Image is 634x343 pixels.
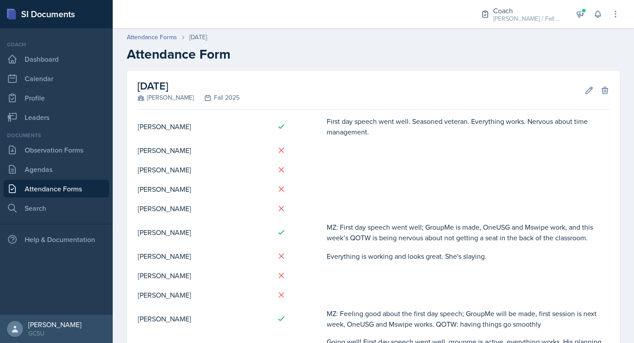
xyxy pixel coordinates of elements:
[4,180,109,198] a: Attendance Forms
[4,41,109,48] div: Coach
[137,112,270,141] td: [PERSON_NAME]
[28,320,81,329] div: [PERSON_NAME]
[4,50,109,68] a: Dashboard
[137,199,270,218] td: [PERSON_NAME]
[137,218,270,246] td: [PERSON_NAME]
[137,246,270,266] td: [PERSON_NAME]
[326,112,609,141] td: First day speech went well. Seasoned veteran. Everything works. Nervous about time management.
[137,141,270,160] td: [PERSON_NAME]
[4,131,109,139] div: Documents
[137,266,270,285] td: [PERSON_NAME]
[4,160,109,178] a: Agendas
[137,285,270,305] td: [PERSON_NAME]
[326,305,609,333] td: MZ: Feeling good about the first day speech; GroupMe will be made, first session is next week, On...
[137,160,270,179] td: [PERSON_NAME]
[4,141,109,159] a: Observation Forms
[4,199,109,217] a: Search
[4,89,109,107] a: Profile
[326,246,609,266] td: Everything is working and looks great. She's slaying.
[127,46,620,62] h2: Attendance Form
[137,179,270,199] td: [PERSON_NAME]
[127,33,177,42] a: Attendance Forms
[4,231,109,248] div: Help & Documentation
[28,329,81,338] div: GCSU
[326,218,609,246] td: MZ: First day speech went well; GroupMe is made, OneUSG and Mswipe work, and this week’s QOTW is ...
[493,5,564,16] div: Coach
[137,78,240,94] h2: [DATE]
[493,14,564,23] div: [PERSON_NAME] / Fall 2025
[137,305,270,333] td: [PERSON_NAME]
[4,108,109,126] a: Leaders
[189,33,207,42] div: [DATE]
[4,70,109,87] a: Calendar
[137,93,240,102] div: [PERSON_NAME] Fall 2025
